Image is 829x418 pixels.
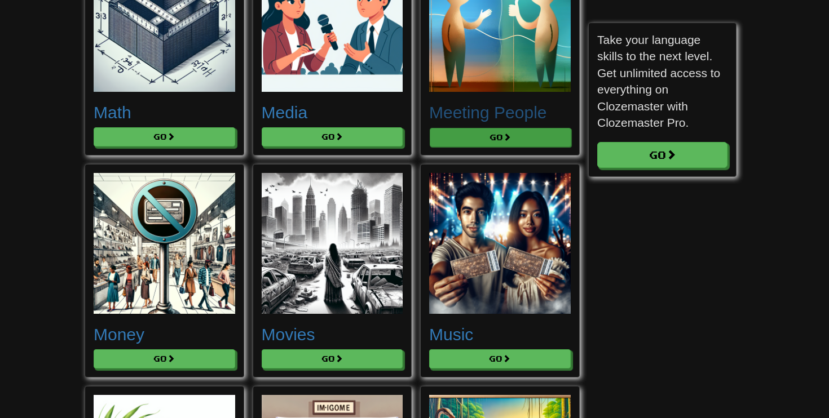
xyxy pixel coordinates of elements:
[429,173,571,314] img: f2911ffa-f408-474d-a2cf-2b9dc898929d.small.png
[597,32,727,131] p: Take your language skills to the next level. Get unlimited access to everything on Clozemaster wi...
[94,325,235,344] h2: Money
[262,103,403,122] h2: Media
[262,173,403,369] a: Movies Go
[430,128,571,147] button: Go
[429,349,571,368] button: Go
[94,173,235,314] img: 3309591a-3725-4834-9ba7-14da35600f62.small.png
[94,103,235,122] h2: Math
[262,349,403,368] button: Go
[94,349,235,368] button: Go
[262,173,403,314] img: dc09ba27-a235-4949-990e-d059985b582f.small.png
[94,173,235,369] a: Money Go
[597,142,727,168] a: Go
[429,173,571,369] a: Music Go
[262,325,403,344] h2: Movies
[262,127,403,146] button: Go
[94,127,235,146] button: Go
[429,325,571,344] h2: Music
[429,103,571,122] h2: Meeting People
